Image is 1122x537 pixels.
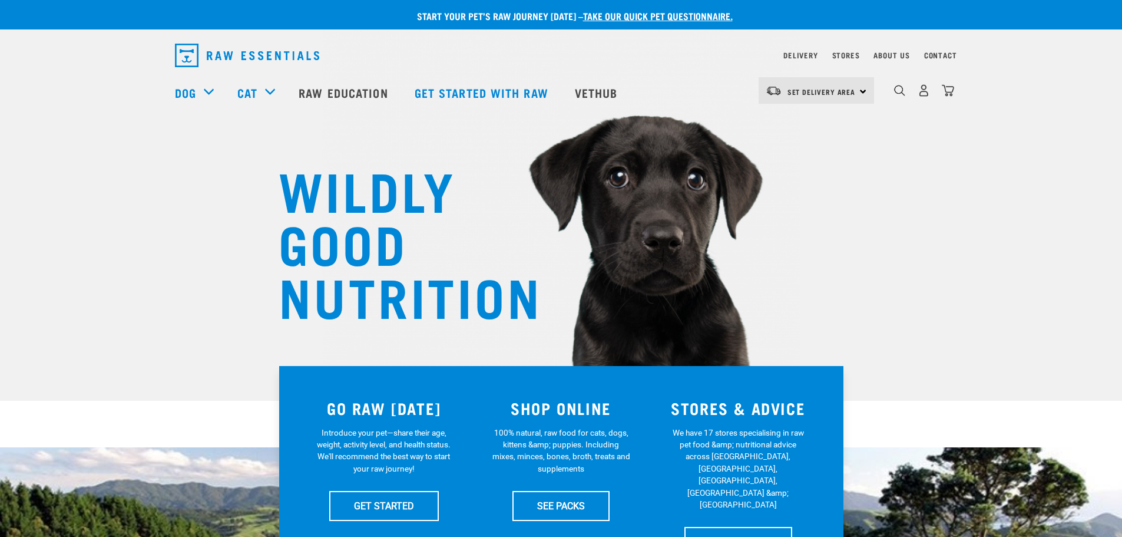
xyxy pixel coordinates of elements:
[918,84,930,97] img: user.png
[766,85,782,96] img: van-moving.png
[669,427,807,511] p: We have 17 stores specialising in raw pet food &amp; nutritional advice across [GEOGRAPHIC_DATA],...
[832,53,860,57] a: Stores
[787,90,856,94] span: Set Delivery Area
[512,491,610,520] a: SEE PACKS
[924,53,957,57] a: Contact
[942,84,954,97] img: home-icon@2x.png
[783,53,817,57] a: Delivery
[237,84,257,101] a: Cat
[279,162,514,321] h1: WILDLY GOOD NUTRITION
[657,399,820,417] h3: STORES & ADVICE
[315,427,453,475] p: Introduce your pet—share their age, weight, activity level, and health status. We'll recommend th...
[303,399,466,417] h3: GO RAW [DATE]
[563,69,633,116] a: Vethub
[403,69,563,116] a: Get started with Raw
[329,491,439,520] a: GET STARTED
[175,84,196,101] a: Dog
[894,85,905,96] img: home-icon-1@2x.png
[287,69,402,116] a: Raw Education
[175,44,319,67] img: Raw Essentials Logo
[479,399,643,417] h3: SHOP ONLINE
[492,427,630,475] p: 100% natural, raw food for cats, dogs, kittens &amp; puppies. Including mixes, minces, bones, bro...
[583,13,733,18] a: take our quick pet questionnaire.
[873,53,909,57] a: About Us
[166,39,957,72] nav: dropdown navigation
